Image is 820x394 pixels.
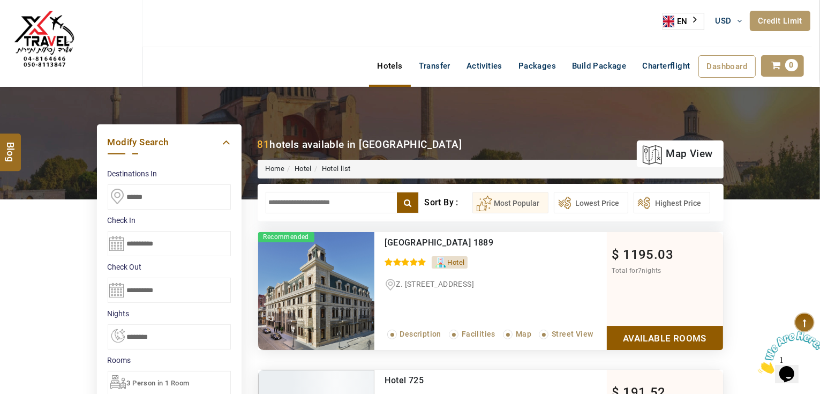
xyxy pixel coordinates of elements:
img: The Royal Line Holidays [8,5,80,77]
div: hotels available in [GEOGRAPHIC_DATA] [258,137,462,152]
button: Lowest Price [554,192,628,213]
span: Description [400,330,441,338]
div: Hotel 725 [385,375,562,386]
span: 1195.03 [623,247,673,262]
a: Hotel 725 [385,375,424,385]
label: Check In [108,215,231,226]
b: 81 [258,138,270,151]
span: USD [716,16,732,26]
a: 0 [761,55,804,77]
div: Hotel London 1889 [385,237,562,248]
span: Facilities [462,330,495,338]
button: Highest Price [634,192,710,213]
span: Z. [STREET_ADDRESS] [396,280,475,288]
a: Hotels [369,55,410,77]
button: Most Popular [472,192,548,213]
label: nights [108,308,231,319]
span: Dashboard [707,62,748,71]
span: 0 [785,59,798,71]
a: Modify Search [108,135,231,150]
span: Recommended [258,232,314,242]
span: Street View [552,330,593,338]
label: Destinations In [108,168,231,179]
span: 7 [638,267,642,274]
a: Activities [458,55,510,77]
a: Transfer [411,55,458,77]
label: Check Out [108,262,231,272]
li: Hotel list [312,164,351,174]
span: Map [516,330,531,338]
img: 306b9312afa8880834ed767a4f5d01e134c8aa6f.jpeg [258,232,374,350]
iframe: chat widget [754,327,820,378]
a: Packages [510,55,564,77]
a: Credit Limit [750,11,810,31]
div: Sort By : [424,192,472,213]
a: Build Package [564,55,634,77]
a: EN [663,13,704,29]
a: Show Rooms [607,326,723,350]
span: 1 [4,4,9,13]
span: 3 Person in 1 Room [127,379,190,387]
span: Total for nights [612,267,661,274]
a: map view [642,142,712,166]
label: Rooms [108,355,231,366]
img: Chat attention grabber [4,4,71,47]
aside: Language selected: English [663,13,704,30]
div: Language [663,13,704,30]
span: Charterflight [642,61,690,71]
a: [GEOGRAPHIC_DATA] 1889 [385,237,494,248]
span: Hotel [448,258,465,266]
a: Home [266,165,285,173]
a: Hotel [295,165,312,173]
span: $ [612,247,620,262]
a: Charterflight [634,55,698,77]
span: Blog [4,142,18,151]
